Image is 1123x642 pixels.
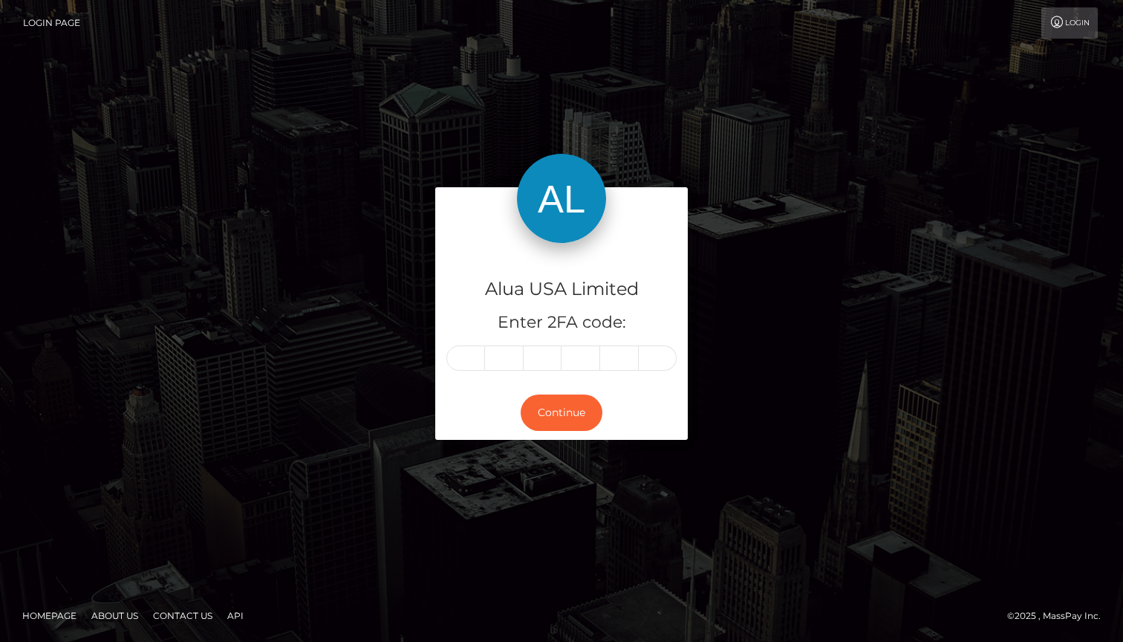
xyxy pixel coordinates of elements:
a: Login Page [23,7,80,39]
a: API [221,604,250,627]
img: Alua USA Limited [517,154,606,243]
div: © 2025 , MassPay Inc. [1007,608,1112,624]
button: Continue [521,395,602,431]
h4: Alua USA Limited [446,276,677,302]
a: About Us [85,604,144,627]
h5: Enter 2FA code: [446,311,677,334]
a: Contact Us [147,604,218,627]
a: Login [1041,7,1098,39]
a: Homepage [16,604,82,627]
